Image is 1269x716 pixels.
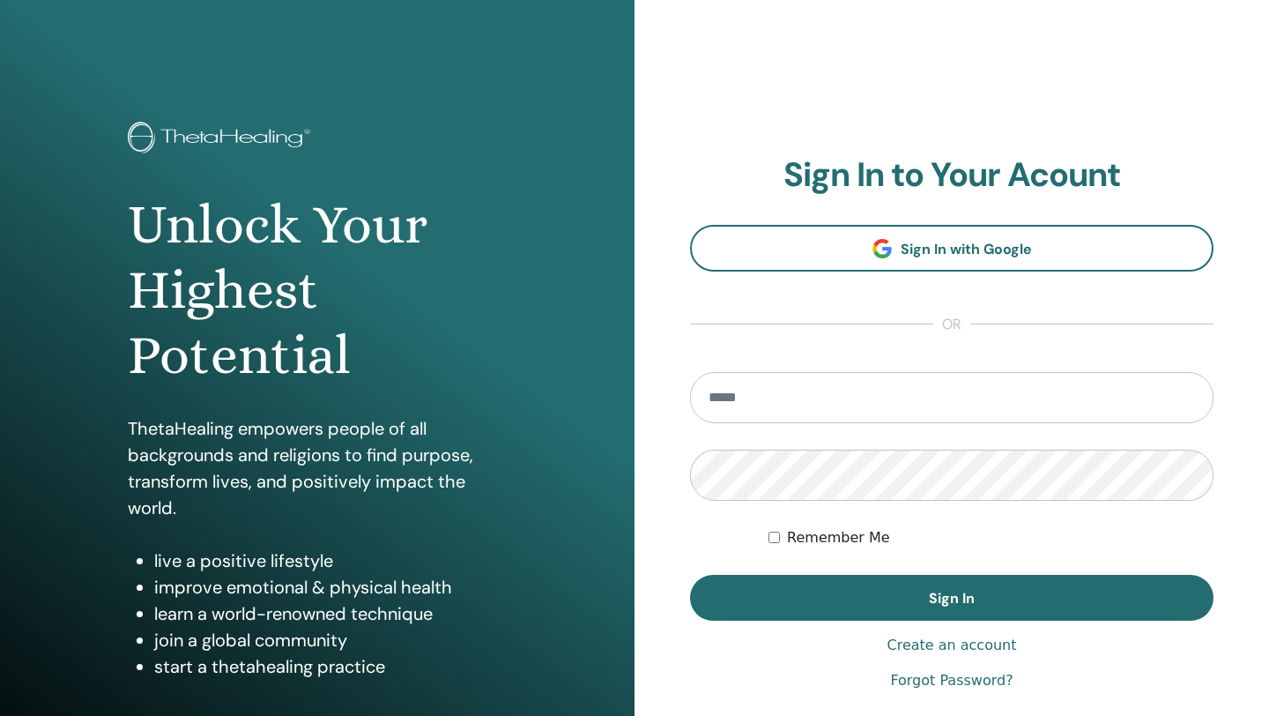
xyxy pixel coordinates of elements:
a: Sign In with Google [690,225,1213,272]
p: ThetaHealing empowers people of all backgrounds and religions to find purpose, transform lives, a... [128,415,507,521]
a: Create an account [887,635,1016,656]
span: Sign In with Google [901,240,1032,258]
li: improve emotional & physical health [154,574,507,600]
h2: Sign In to Your Acount [690,155,1213,196]
button: Sign In [690,575,1213,621]
li: live a positive lifestyle [154,548,507,574]
div: Keep me authenticated indefinitely or until I manually logout [768,527,1213,548]
li: learn a world-renowned technique [154,600,507,627]
h1: Unlock Your Highest Potential [128,192,507,389]
li: join a global community [154,627,507,653]
span: or [933,314,970,335]
a: Forgot Password? [890,670,1013,691]
label: Remember Me [787,527,890,548]
span: Sign In [929,589,975,608]
li: start a thetahealing practice [154,653,507,680]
